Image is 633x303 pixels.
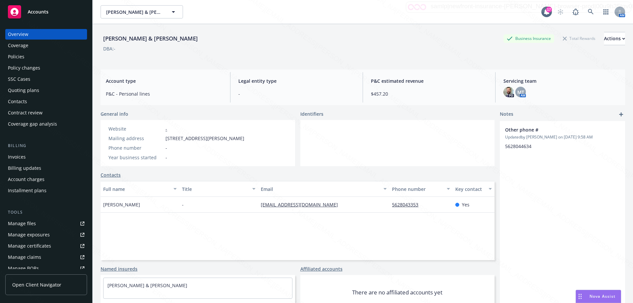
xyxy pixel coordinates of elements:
[8,263,39,274] div: Manage BORs
[108,144,163,151] div: Phone number
[554,5,567,18] a: Start snowing
[599,5,613,18] a: Switch app
[8,174,45,185] div: Account charges
[5,163,87,173] a: Billing updates
[106,9,163,15] span: [PERSON_NAME] & [PERSON_NAME]
[5,174,87,185] a: Account charges
[589,293,616,299] span: Nova Assist
[261,201,343,208] a: [EMAIL_ADDRESS][DOMAIN_NAME]
[5,107,87,118] a: Contract review
[503,77,620,84] span: Servicing team
[182,201,184,208] span: -
[8,51,24,62] div: Policies
[505,143,531,149] span: 5628044634
[455,186,485,193] div: Key contact
[8,119,57,129] div: Coverage gap analysis
[576,290,621,303] button: Nova Assist
[617,110,625,118] a: add
[5,119,87,129] a: Coverage gap analysis
[8,63,40,73] div: Policy changes
[503,87,514,97] img: photo
[604,32,625,45] button: Actions
[8,40,28,51] div: Coverage
[107,282,187,288] a: [PERSON_NAME] & [PERSON_NAME]
[103,45,115,52] div: DBA: -
[179,181,258,197] button: Title
[5,142,87,149] div: Billing
[8,185,46,196] div: Installment plans
[462,201,469,208] span: Yes
[517,89,524,96] span: MT
[5,85,87,96] a: Quoting plans
[8,241,51,251] div: Manage certificates
[5,263,87,274] a: Manage BORs
[8,74,30,84] div: SSC Cases
[371,77,487,84] span: P&C estimated revenue
[108,135,163,142] div: Mailing address
[5,96,87,107] a: Contacts
[5,40,87,51] a: Coverage
[5,152,87,162] a: Invoices
[166,154,167,161] span: -
[8,96,27,107] div: Contacts
[500,110,513,118] span: Notes
[8,107,43,118] div: Contract review
[101,34,200,43] div: [PERSON_NAME] & [PERSON_NAME]
[389,181,452,197] button: Phone number
[101,110,128,117] span: General info
[546,7,552,13] div: 17
[258,181,389,197] button: Email
[300,265,343,272] a: Affiliated accounts
[101,171,121,178] a: Contacts
[238,77,355,84] span: Legal entity type
[106,90,222,97] span: P&C - Personal lines
[166,126,167,132] a: -
[108,154,163,161] div: Year business started
[392,186,442,193] div: Phone number
[8,152,26,162] div: Invoices
[8,29,28,40] div: Overview
[5,3,87,21] a: Accounts
[503,34,554,43] div: Business Insurance
[5,229,87,240] a: Manage exposures
[559,34,599,43] div: Total Rewards
[166,135,244,142] span: [STREET_ADDRESS][PERSON_NAME]
[300,110,323,117] span: Identifiers
[5,185,87,196] a: Installment plans
[8,163,41,173] div: Billing updates
[103,201,140,208] span: [PERSON_NAME]
[261,186,379,193] div: Email
[12,281,61,288] span: Open Client Navigator
[238,90,355,97] span: -
[8,252,41,262] div: Manage claims
[5,74,87,84] a: SSC Cases
[106,77,222,84] span: Account type
[5,209,87,216] div: Tools
[8,85,39,96] div: Quoting plans
[505,134,620,140] span: Updated by [PERSON_NAME] on [DATE] 9:58 AM
[584,5,597,18] a: Search
[5,241,87,251] a: Manage certificates
[569,5,582,18] a: Report a Bug
[5,63,87,73] a: Policy changes
[108,125,163,132] div: Website
[166,144,167,151] span: -
[101,181,179,197] button: Full name
[182,186,248,193] div: Title
[8,218,36,229] div: Manage files
[103,186,169,193] div: Full name
[352,288,442,296] span: There are no affiliated accounts yet
[5,218,87,229] a: Manage files
[505,126,603,133] span: Other phone #
[5,29,87,40] a: Overview
[576,290,584,303] div: Drag to move
[5,51,87,62] a: Policies
[101,265,137,272] a: Named insureds
[5,252,87,262] a: Manage claims
[392,201,424,208] a: 5628043353
[101,5,183,18] button: [PERSON_NAME] & [PERSON_NAME]
[371,90,487,97] span: $457.20
[8,229,50,240] div: Manage exposures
